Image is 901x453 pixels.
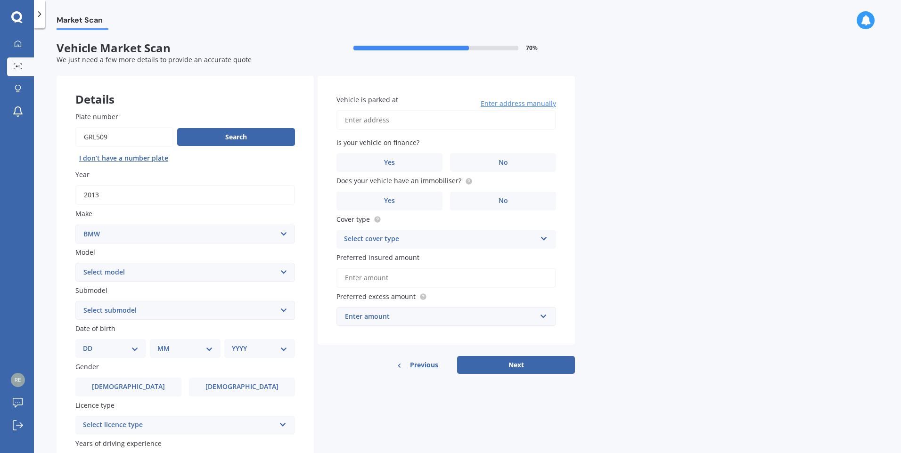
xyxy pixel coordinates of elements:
input: YYYY [75,185,295,205]
span: [DEMOGRAPHIC_DATA] [92,383,165,391]
span: Licence type [75,401,115,410]
span: Is your vehicle on finance? [336,138,419,147]
span: Preferred excess amount [336,292,416,301]
input: Enter address [336,110,556,130]
span: Market Scan [57,16,108,28]
button: Next [457,356,575,374]
span: Years of driving experience [75,439,162,448]
span: No [499,197,508,205]
div: Select cover type [344,234,536,245]
span: Yes [384,159,395,167]
span: We just need a few more details to provide an accurate quote [57,55,252,64]
div: Details [57,76,314,104]
input: Enter amount [336,268,556,288]
span: Enter address manually [481,99,556,108]
div: Select licence type [83,420,275,431]
span: Previous [410,358,438,372]
span: 70 % [526,45,538,51]
button: Search [177,128,295,146]
span: Plate number [75,112,118,121]
span: Make [75,210,92,218]
span: Cover type [336,215,370,224]
span: Yes [384,197,395,205]
div: Enter amount [345,311,536,322]
span: Year [75,170,90,179]
img: ff1ddc554e383c22a6ad9027df4a01aa [11,373,25,387]
button: I don’t have a number plate [75,151,172,166]
span: Date of birth [75,324,115,333]
input: Enter plate number [75,127,173,147]
span: Model [75,248,95,257]
span: [DEMOGRAPHIC_DATA] [205,383,278,391]
span: Does your vehicle have an immobiliser? [336,177,461,186]
span: No [499,159,508,167]
span: Vehicle is parked at [336,95,398,104]
span: Submodel [75,286,107,295]
span: Vehicle Market Scan [57,41,316,55]
span: Preferred insured amount [336,253,419,262]
span: Gender [75,363,99,372]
